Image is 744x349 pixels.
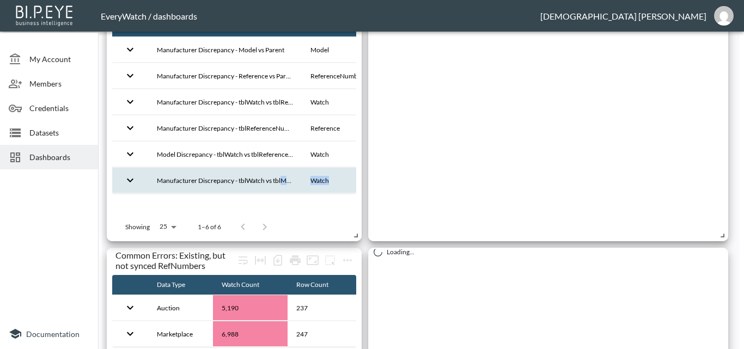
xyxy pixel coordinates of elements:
[125,222,150,231] p: Showing
[115,250,234,271] div: Common Errors: Existing, but not synced RefNumbers
[213,321,288,347] th: 6,988
[234,252,252,269] div: Wrap text
[540,11,706,21] div: [DEMOGRAPHIC_DATA] [PERSON_NAME]
[222,278,259,291] div: Watch Count
[148,37,302,63] th: Manufacturer Discrepancy - Model vs Parent
[269,252,286,269] div: Number of rows selected for download: 2
[121,298,139,317] button: expand row
[121,66,139,85] button: expand row
[121,93,139,111] button: expand row
[304,252,321,269] button: Fullscreen
[9,327,89,340] a: Documentation
[339,252,356,269] button: more
[148,295,213,321] th: Auction
[29,78,89,89] span: Members
[339,252,356,269] span: Chart settings
[29,127,89,138] span: Datasets
[121,40,139,59] button: expand row
[222,278,273,291] span: Watch Count
[286,252,304,269] div: Print
[29,102,89,114] span: Credentials
[121,324,139,343] button: expand row
[302,115,373,141] th: Reference
[714,6,734,26] img: b0851220ef7519462eebfaf84ab7640e
[302,168,373,193] th: Watch
[288,321,356,347] th: 247
[148,89,302,115] th: Manufacturer Discrepancy - tblWatch vs tblReferenceNumber
[157,278,199,291] span: Data Type
[302,89,373,115] th: Watch
[302,37,373,63] th: Model
[302,63,373,89] th: ReferenceNumber
[26,329,80,339] span: Documentation
[321,254,339,264] span: Attach chart to a group
[302,142,373,167] th: Watch
[121,171,139,189] button: expand row
[101,11,540,21] div: EveryWatch / dashboards
[706,3,741,29] button: vishnu@everywatch.com
[213,295,288,321] th: 5,190
[296,278,328,291] div: Row Count
[29,151,89,163] span: Dashboards
[296,278,343,291] span: Row Count
[29,53,89,65] span: My Account
[148,142,302,167] th: Model Discrepancy - tblWatch vs tblReferenceNumber (Just Catalog)
[148,115,302,141] th: Manufacturer Discrepancy - tblReferenceNumber vs tblModel
[321,252,339,269] button: more
[148,63,302,89] th: Manufacturer Discrepancy - Reference vs Parent
[148,168,302,193] th: Manufacturer Discrepancy - tblWatch vs tblModel
[252,252,269,269] div: Toggle table layout between fixed and auto (default: auto)
[148,321,213,347] th: Marketplace
[374,248,723,256] div: Loading...
[288,295,356,321] th: 237
[14,3,76,27] img: bipeye-logo
[121,145,139,163] button: expand row
[157,278,185,291] div: Data Type
[154,219,180,234] div: 25
[198,222,221,231] p: 1–6 of 6
[121,119,139,137] button: expand row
